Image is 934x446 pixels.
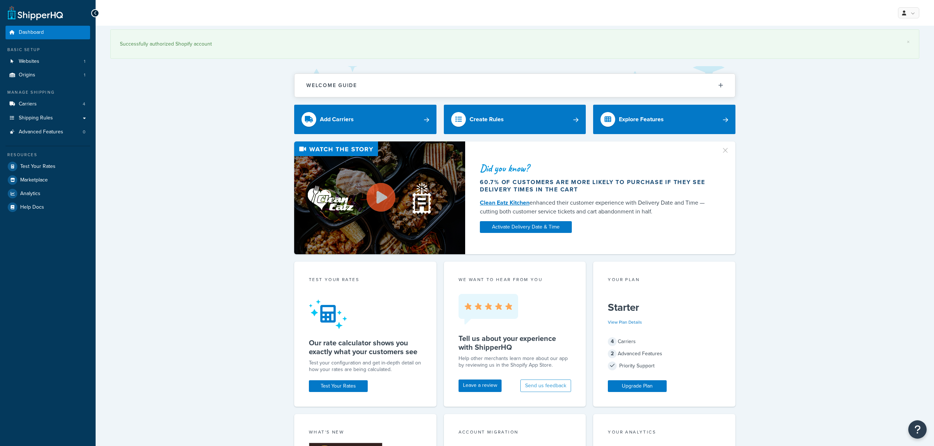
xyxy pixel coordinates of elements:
[19,101,37,107] span: Carriers
[83,129,85,135] span: 0
[608,349,721,359] div: Advanced Features
[20,191,40,197] span: Analytics
[480,163,712,173] div: Did you know?
[459,355,571,368] p: Help other merchants learn more about our app by reviewing us in the Shopify App Store.
[6,125,90,139] li: Advanced Features
[444,105,586,134] a: Create Rules
[608,302,721,313] h5: Starter
[19,58,39,65] span: Websites
[6,55,90,68] a: Websites1
[6,47,90,53] div: Basic Setup
[6,26,90,39] a: Dashboard
[6,125,90,139] a: Advanced Features0
[120,39,910,49] div: Successfully authorized Shopify account
[907,39,910,45] a: ×
[309,276,422,285] div: Test your rates
[19,115,53,121] span: Shipping Rules
[19,29,44,36] span: Dashboard
[309,380,368,392] a: Test Your Rates
[6,68,90,82] li: Origins
[608,337,617,346] span: 4
[459,429,571,437] div: Account Migration
[309,338,422,356] h5: Our rate calculator shows you exactly what your customers see
[19,129,63,135] span: Advanced Features
[480,198,712,216] div: enhanced their customer experience with Delivery Date and Time — cutting both customer service ti...
[608,349,617,358] span: 2
[480,179,712,193] div: 60.7% of customers are more likely to purchase if they see delivery times in the cart
[6,55,90,68] li: Websites
[6,97,90,111] li: Carriers
[6,201,90,214] a: Help Docs
[6,111,90,125] a: Shipping Rules
[294,141,465,254] img: Video thumbnail
[619,114,664,125] div: Explore Features
[84,72,85,78] span: 1
[6,187,90,200] a: Analytics
[320,114,354,125] div: Add Carriers
[608,429,721,437] div: Your Analytics
[6,160,90,173] a: Test Your Rates
[20,177,48,183] span: Marketplace
[480,221,572,233] a: Activate Delivery Date & Time
[520,380,571,392] button: Send us feedback
[908,420,927,439] button: Open Resource Center
[459,380,502,392] a: Leave a review
[6,68,90,82] a: Origins1
[459,276,571,283] p: we want to hear from you
[309,429,422,437] div: What's New
[470,114,504,125] div: Create Rules
[309,360,422,373] div: Test your configuration and get in-depth detail on how your rates are being calculated.
[306,83,357,88] h2: Welcome Guide
[19,72,35,78] span: Origins
[20,163,56,170] span: Test Your Rates
[593,105,735,134] a: Explore Features
[20,204,44,211] span: Help Docs
[83,101,85,107] span: 4
[6,152,90,158] div: Resources
[608,319,642,325] a: View Plan Details
[84,58,85,65] span: 1
[6,89,90,96] div: Manage Shipping
[608,276,721,285] div: Your Plan
[295,74,735,97] button: Welcome Guide
[608,361,721,371] div: Priority Support
[608,380,667,392] a: Upgrade Plan
[459,334,571,352] h5: Tell us about your experience with ShipperHQ
[6,97,90,111] a: Carriers4
[480,198,530,207] a: Clean Eatz Kitchen
[608,337,721,347] div: Carriers
[6,173,90,187] a: Marketplace
[294,105,436,134] a: Add Carriers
